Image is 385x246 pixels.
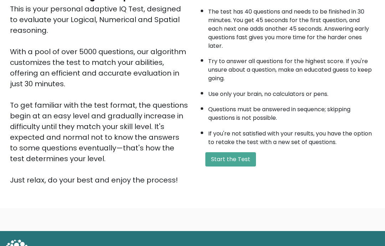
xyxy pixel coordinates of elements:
div: This is your personal adaptive IQ Test, designed to evaluate your Logical, Numerical and Spatial ... [10,4,188,185]
li: Questions must be answered in sequence; skipping questions is not possible. [208,102,375,122]
li: If you're not satisfied with your results, you have the option to retake the test with a new set ... [208,126,375,147]
li: Use only your brain, no calculators or pens. [208,86,375,98]
li: The test has 40 questions and needs to be finished in 30 minutes. You get 45 seconds for the firs... [208,4,375,50]
button: Start the Test [205,152,256,166]
li: Try to answer all questions for the highest score. If you're unsure about a question, make an edu... [208,53,375,83]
